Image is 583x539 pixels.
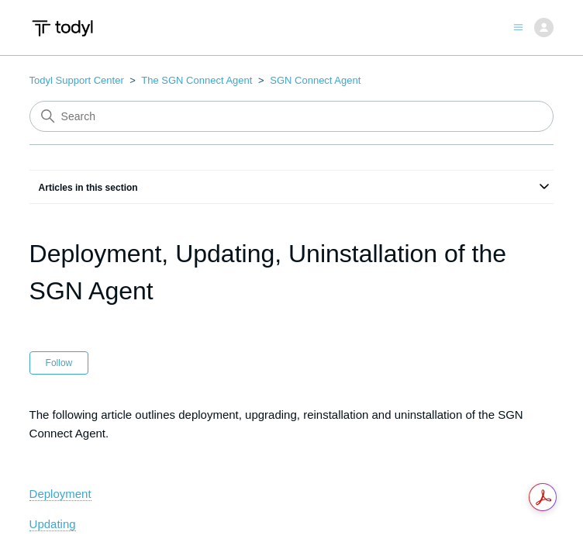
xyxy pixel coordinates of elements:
[29,14,95,43] img: Todyl Support Center Help Center home page
[29,74,124,86] a: Todyl Support Center
[29,182,138,193] span: Articles in this section
[29,487,91,500] span: Deployment
[29,517,76,531] a: Updating
[29,74,127,86] li: Todyl Support Center
[29,517,76,530] span: Updating
[513,19,523,33] button: Toggle navigation menu
[29,408,523,440] span: The following article outlines deployment, upgrading, reinstallation and uninstallation of the SG...
[270,74,360,86] a: SGN Connect Agent
[29,235,554,309] h1: Deployment, Updating, Uninstallation of the SGN Agent
[29,487,91,501] a: Deployment
[126,74,255,86] li: The SGN Connect Agent
[141,74,252,86] a: The SGN Connect Agent
[255,74,360,86] li: SGN Connect Agent
[29,351,89,375] button: Follow Article
[29,101,554,132] input: Search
